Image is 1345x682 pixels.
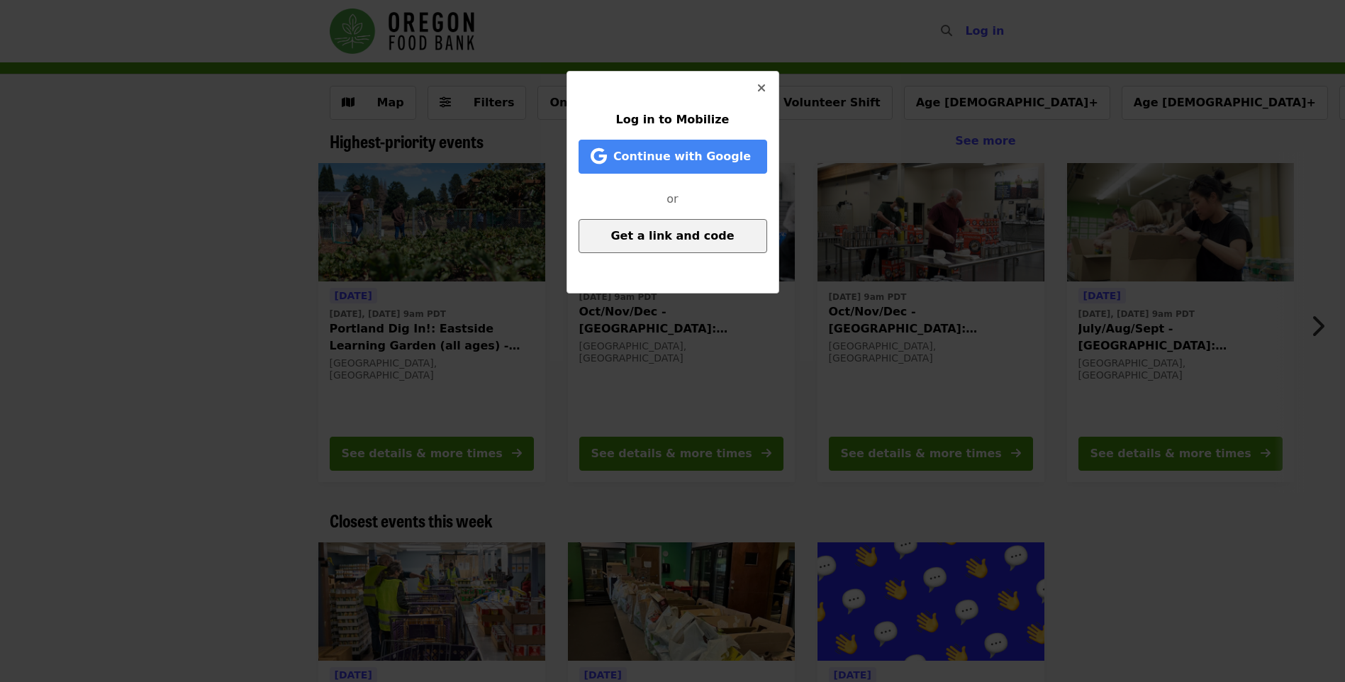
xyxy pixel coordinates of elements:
button: Close [744,72,778,106]
button: Continue with Google [579,140,767,174]
span: Continue with Google [613,150,751,163]
span: Log in to Mobilize [616,113,730,126]
i: google icon [591,146,607,167]
button: Get a link and code [579,219,767,253]
i: times icon [757,82,766,95]
span: Get a link and code [610,229,734,242]
span: or [666,192,678,206]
